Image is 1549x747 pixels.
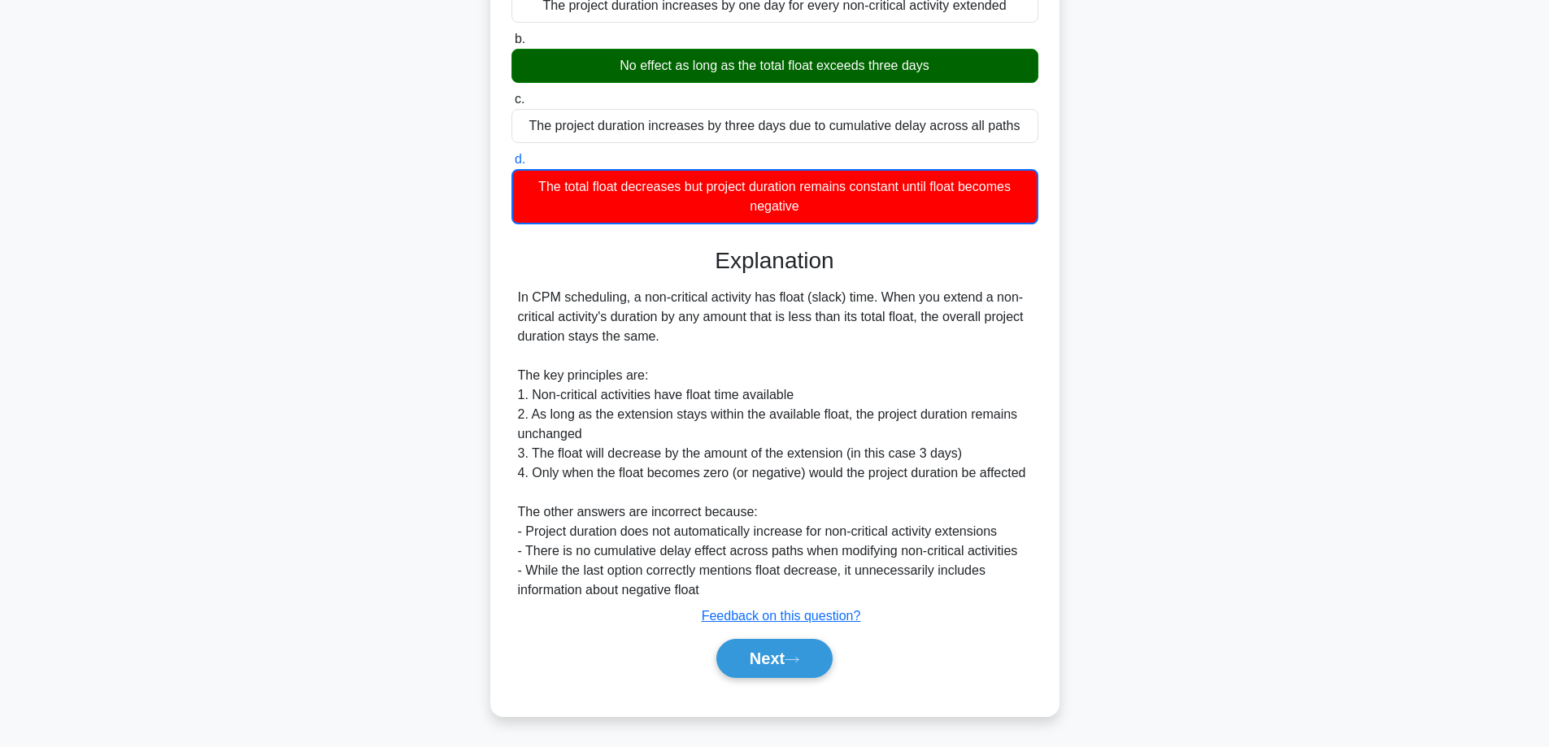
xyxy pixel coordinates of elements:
span: c. [515,92,524,106]
div: The total float decreases but project duration remains constant until float becomes negative [511,169,1038,224]
div: In CPM scheduling, a non-critical activity has float (slack) time. When you extend a non-critical... [518,288,1032,600]
h3: Explanation [521,247,1029,275]
div: No effect as long as the total float exceeds three days [511,49,1038,83]
span: d. [515,152,525,166]
a: Feedback on this question? [702,609,861,623]
button: Next [716,639,833,678]
div: The project duration increases by three days due to cumulative delay across all paths [511,109,1038,143]
span: b. [515,32,525,46]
